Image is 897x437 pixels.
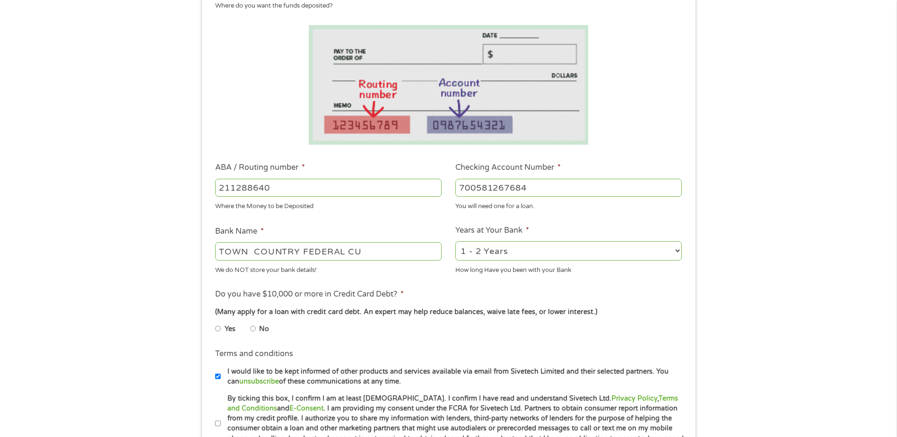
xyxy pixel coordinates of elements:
[259,324,269,334] label: No
[289,404,323,412] a: E-Consent
[455,226,529,236] label: Years at Your Bank
[455,163,561,173] label: Checking Account Number
[455,262,682,275] div: How long Have you been with your Bank
[225,324,235,334] label: Yes
[227,394,678,412] a: Terms and Conditions
[215,227,264,236] label: Bank Name
[215,163,305,173] label: ABA / Routing number
[215,179,442,197] input: 263177916
[309,25,589,145] img: Routing number location
[215,1,675,11] div: Where do you want the funds deposited?
[215,262,442,275] div: We do NOT store your bank details!
[221,367,685,387] label: I would like to be kept informed of other products and services available via email from Sivetech...
[455,199,682,211] div: You will need one for a loan.
[215,307,681,317] div: (Many apply for a loan with credit card debt. An expert may help reduce balances, waive late fees...
[455,179,682,197] input: 345634636
[215,289,404,299] label: Do you have $10,000 or more in Credit Card Debt?
[239,377,279,385] a: unsubscribe
[215,199,442,211] div: Where the Money to be Deposited
[215,349,293,359] label: Terms and conditions
[611,394,657,402] a: Privacy Policy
